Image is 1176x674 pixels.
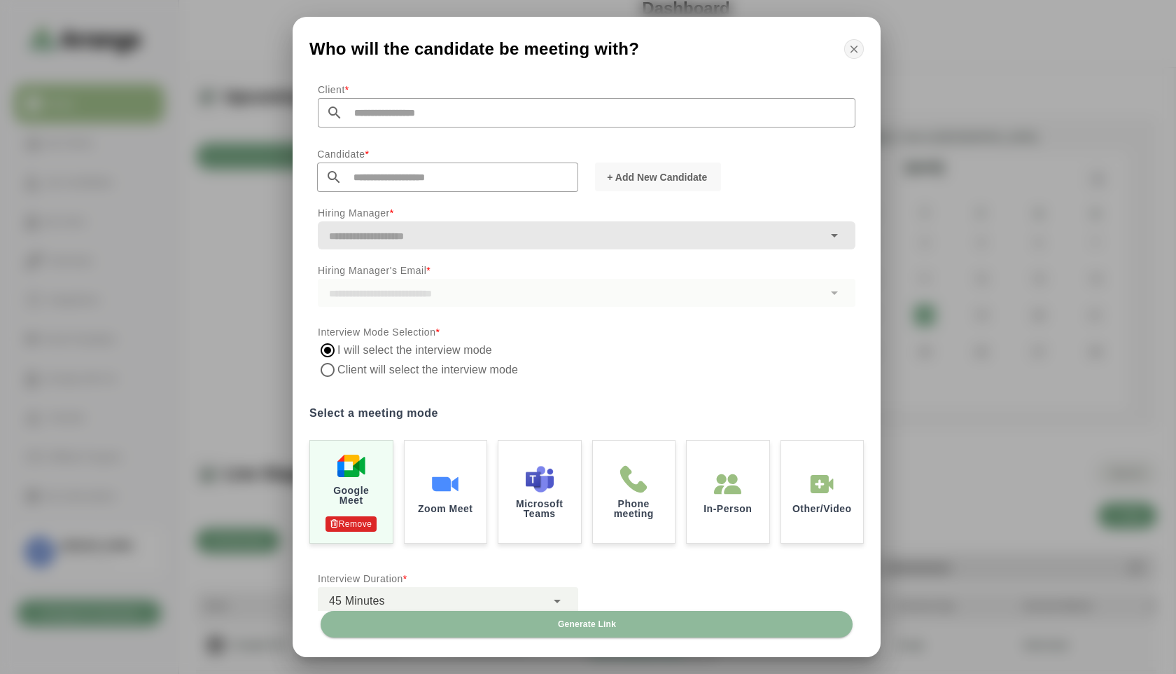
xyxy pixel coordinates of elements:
[318,324,855,341] p: Interview Mode Selection
[714,470,742,498] img: In-Person
[604,499,664,518] p: Phone meeting
[318,81,855,98] p: Client
[606,170,707,184] span: + Add New Candidate
[792,504,852,514] p: Other/Video
[431,470,459,498] img: Zoom Meet
[337,452,365,480] img: Google Meet
[318,262,855,279] p: Hiring Manager's Email
[337,341,493,360] label: I will select the interview mode
[337,360,584,380] label: Client will select the interview mode
[418,504,472,514] p: Zoom Meet
[309,404,864,423] label: Select a meeting mode
[321,611,853,638] button: Generate Link
[510,499,570,518] p: Microsoft Teams
[619,465,647,493] img: Phone meeting
[703,504,752,514] p: In-Person
[329,592,385,610] span: 45 Minutes
[317,146,578,163] p: Candidate
[526,465,554,493] img: Microsoft Teams
[595,163,721,191] button: + Add New Candidate
[318,205,855,221] p: Hiring Manager
[318,570,578,587] p: Interview Duration
[325,516,377,532] p: Remove Authentication
[309,41,639,57] span: Who will the candidate be meeting with?
[557,619,616,630] span: Generate Link
[321,486,381,505] p: Google Meet
[808,470,836,498] img: In-Person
